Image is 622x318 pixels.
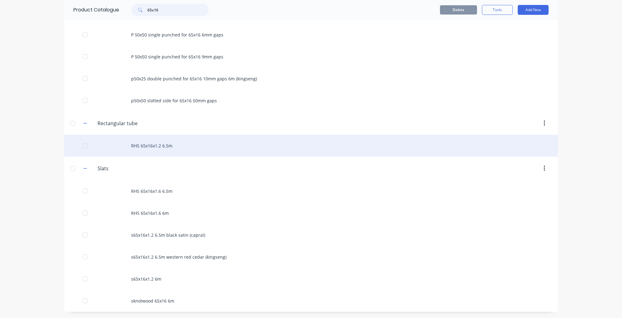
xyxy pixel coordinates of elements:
[64,180,558,202] div: RHS 65x16x1.6 6.5m
[518,5,549,15] button: Add New
[64,268,558,290] div: s65x16x1.2 6m
[440,5,477,15] button: Delete
[482,5,513,15] button: Tools
[64,135,558,157] div: RHS 65x16x1.2 6.5m
[64,290,558,312] div: sknotwood 65x16 6m
[97,165,171,172] input: Enter category name
[64,90,558,112] div: p50x50 slotted side for 65x16 50mm gaps
[64,46,558,68] div: P 50x50 single punched for 65x16 9mm gaps
[147,4,209,16] input: Search...
[97,120,171,127] input: Enter category name
[64,224,558,246] div: s65x16x1.2 6.5m black satin (capral)
[64,24,558,46] div: P 50x50 single punched for 65x16 6mm gaps
[64,68,558,90] div: p50x25 double punched for 65x16 10mm gaps 6m (kingseng)
[64,246,558,268] div: s65x16x1.2 6.5m western red cedar (kingseng)
[64,202,558,224] div: RHS 65x16x1.6 6m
